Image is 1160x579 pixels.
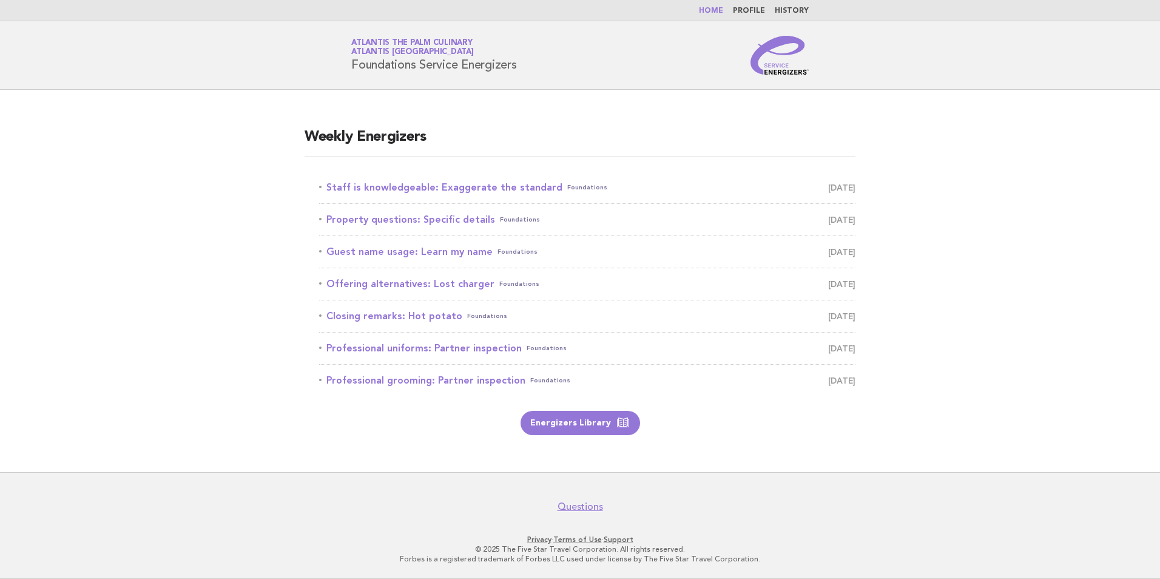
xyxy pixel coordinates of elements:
[828,211,855,228] span: [DATE]
[828,372,855,389] span: [DATE]
[319,179,855,196] a: Staff is knowledgeable: Exaggerate the standardFoundations [DATE]
[733,7,765,15] a: Profile
[604,535,633,544] a: Support
[305,127,855,157] h2: Weekly Energizers
[828,243,855,260] span: [DATE]
[828,276,855,293] span: [DATE]
[828,179,855,196] span: [DATE]
[351,49,474,56] span: Atlantis [GEOGRAPHIC_DATA]
[521,411,640,435] a: Energizers Library
[319,308,855,325] a: Closing remarks: Hot potatoFoundations [DATE]
[209,544,951,554] p: © 2025 The Five Star Travel Corporation. All rights reserved.
[351,39,474,56] a: Atlantis The Palm CulinaryAtlantis [GEOGRAPHIC_DATA]
[209,535,951,544] p: · ·
[499,276,539,293] span: Foundations
[567,179,607,196] span: Foundations
[553,535,602,544] a: Terms of Use
[351,39,517,71] h1: Foundations Service Energizers
[319,276,855,293] a: Offering alternatives: Lost chargerFoundations [DATE]
[558,501,603,513] a: Questions
[500,211,540,228] span: Foundations
[467,308,507,325] span: Foundations
[319,340,855,357] a: Professional uniforms: Partner inspectionFoundations [DATE]
[527,340,567,357] span: Foundations
[497,243,538,260] span: Foundations
[319,243,855,260] a: Guest name usage: Learn my nameFoundations [DATE]
[828,308,855,325] span: [DATE]
[319,211,855,228] a: Property questions: Specific detailsFoundations [DATE]
[699,7,723,15] a: Home
[209,554,951,564] p: Forbes is a registered trademark of Forbes LLC used under license by The Five Star Travel Corpora...
[319,372,855,389] a: Professional grooming: Partner inspectionFoundations [DATE]
[775,7,809,15] a: History
[828,340,855,357] span: [DATE]
[527,535,551,544] a: Privacy
[530,372,570,389] span: Foundations
[750,36,809,75] img: Service Energizers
